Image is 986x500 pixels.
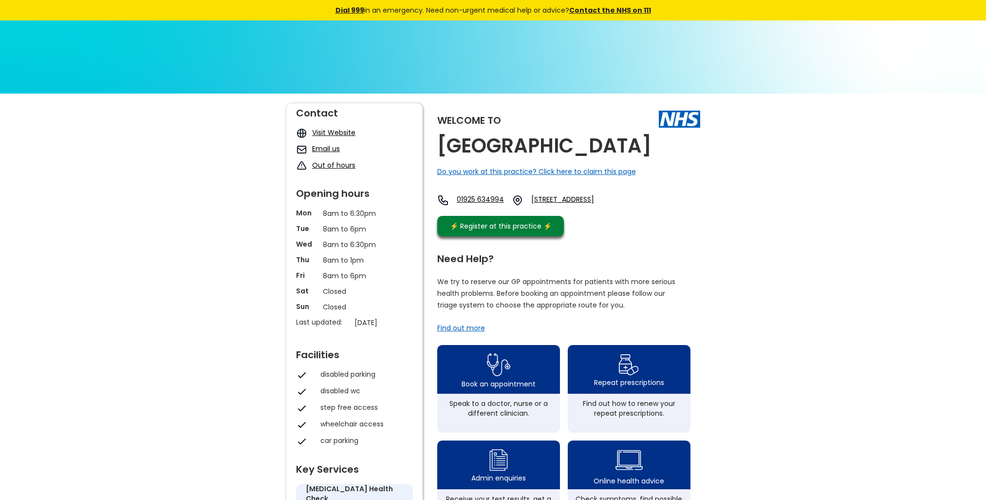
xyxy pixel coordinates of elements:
p: 8am to 6:30pm [323,208,386,219]
img: mail icon [296,144,307,155]
p: Last updated: [296,317,350,327]
p: Mon [296,208,318,218]
div: Speak to a doctor, nurse or a different clinician. [442,399,555,418]
a: Find out more [437,323,485,333]
img: repeat prescription icon [618,352,639,378]
img: telephone icon [437,194,449,206]
a: Dial 999 [335,5,364,15]
p: 8am to 6pm [323,224,386,234]
div: Admin enquiries [471,473,526,483]
div: disabled wc [320,386,408,396]
p: 8am to 1pm [323,255,386,266]
div: ⚡️ Register at this practice ⚡️ [445,221,557,231]
img: admin enquiry icon [488,447,509,473]
img: The NHS logo [659,111,700,127]
a: Contact the NHS on 111 [569,5,651,15]
p: Thu [296,255,318,265]
div: Book an appointment [462,379,536,389]
img: globe icon [296,128,307,139]
div: in an emergency. Need non-urgent medical help or advice? [269,5,717,16]
p: 8am to 6:30pm [323,239,386,250]
div: Facilities [296,345,413,360]
div: disabled parking [320,369,408,379]
img: practice location icon [512,194,523,206]
p: Tue [296,224,318,233]
p: Wed [296,239,318,249]
div: Online health advice [594,476,664,486]
p: Closed [323,302,386,312]
p: Sat [296,286,318,296]
div: Welcome to [437,115,501,125]
a: ⚡️ Register at this practice ⚡️ [437,216,564,236]
div: Opening hours [296,184,413,198]
a: Email us [312,144,340,154]
a: [STREET_ADDRESS] [531,194,626,206]
img: health advice icon [615,444,643,476]
div: wheelchair access [320,419,408,429]
a: Visit Website [312,128,355,137]
p: 8am to 6pm [323,270,386,281]
a: repeat prescription iconRepeat prescriptionsFind out how to renew your repeat prescriptions. [568,345,690,433]
a: 01925 634994 [457,194,504,206]
p: [DATE] [354,317,418,328]
h2: [GEOGRAPHIC_DATA] [437,135,651,157]
div: car parking [320,436,408,445]
div: Find out how to renew your repeat prescriptions. [573,399,686,418]
img: book appointment icon [487,350,510,379]
a: Do you work at this practice? Click here to claim this page [437,167,636,176]
div: step free access [320,403,408,412]
p: Closed [323,286,386,297]
div: Need Help? [437,249,690,264]
p: Fri [296,270,318,280]
img: exclamation icon [296,160,307,172]
p: We try to reserve our GP appointments for patients with more serious health problems. Before book... [437,276,676,311]
div: Key Services [296,460,413,474]
div: Contact [296,103,413,118]
a: book appointment icon Book an appointmentSpeak to a doctor, nurse or a different clinician. [437,345,560,433]
div: Repeat prescriptions [594,378,664,387]
a: Out of hours [312,160,355,170]
p: Sun [296,302,318,311]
